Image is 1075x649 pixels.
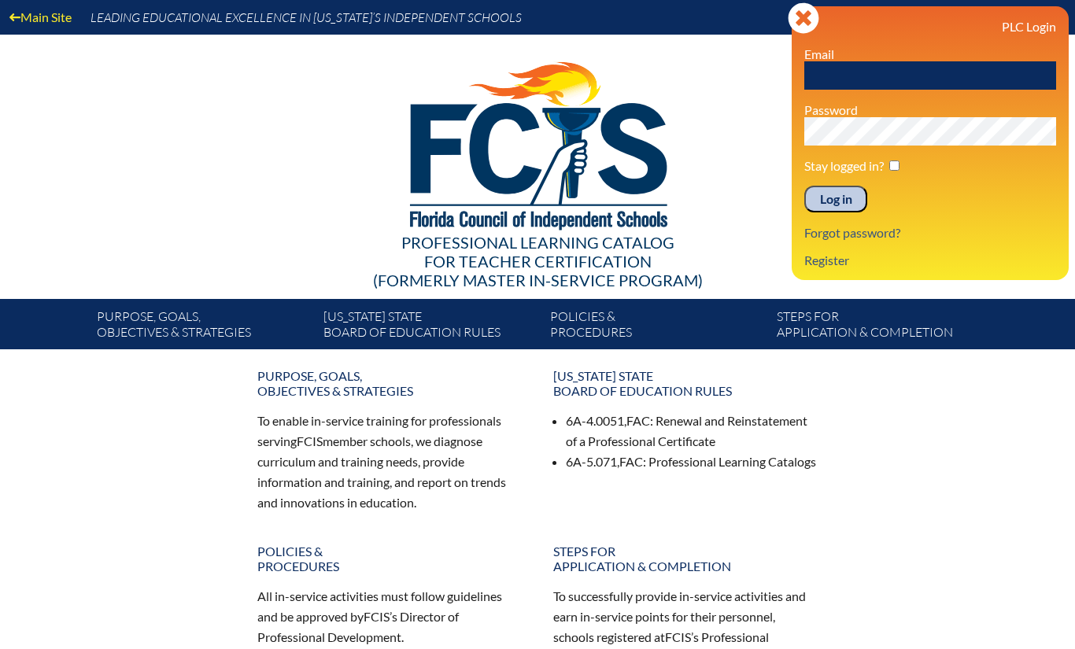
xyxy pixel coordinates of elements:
label: Stay logged in? [804,158,884,173]
span: FCIS [665,629,691,644]
li: 6A-5.071, : Professional Learning Catalogs [566,452,818,472]
span: FCIS [297,433,323,448]
span: FAC [619,454,643,469]
a: Steps forapplication & completion [770,305,997,349]
img: FCISlogo221.eps [375,35,700,249]
span: FAC [626,413,650,428]
a: Steps forapplication & completion [544,537,827,580]
a: Main Site [3,6,78,28]
p: To enable in-service training for professionals serving member schools, we diagnose curriculum an... [257,411,522,512]
a: [US_STATE] StateBoard of Education rules [544,362,827,404]
a: Policies &Procedures [544,305,770,349]
svg: Close [788,2,819,34]
label: Password [804,102,858,117]
h3: PLC Login [804,19,1056,34]
div: Professional Learning Catalog (formerly Master In-service Program) [84,233,991,289]
label: Email [804,46,834,61]
input: Log in [804,186,867,212]
p: All in-service activities must follow guidelines and be approved by ’s Director of Professional D... [257,586,522,647]
span: FCIS [364,609,390,624]
a: [US_STATE] StateBoard of Education rules [317,305,544,349]
a: Policies &Procedures [248,537,531,580]
a: Purpose, goals,objectives & strategies [91,305,317,349]
a: Register [798,249,855,271]
li: 6A-4.0051, : Renewal and Reinstatement of a Professional Certificate [566,411,818,452]
span: for Teacher Certification [424,252,652,271]
a: Forgot password? [798,222,907,243]
a: Purpose, goals,objectives & strategies [248,362,531,404]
